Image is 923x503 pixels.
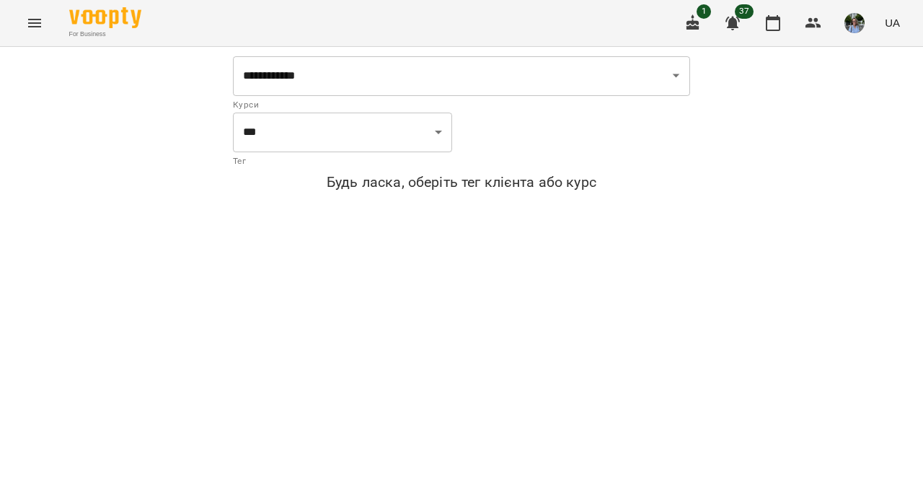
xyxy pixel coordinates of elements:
p: Курси [233,98,690,113]
span: For Business [69,30,141,39]
button: UA [879,9,906,36]
img: 7c163fb4694d05e3380991794d2c096f.jpg [844,13,865,33]
span: 1 [697,4,711,19]
h6: Будь ласка, оберіть тег клієнта або курс [12,171,911,193]
span: UA [885,15,900,30]
p: Тег [233,154,452,169]
img: Voopty Logo [69,7,141,28]
span: 37 [735,4,754,19]
button: Menu [17,6,52,40]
